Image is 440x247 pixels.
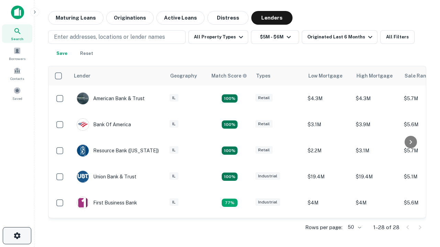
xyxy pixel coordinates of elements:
[211,72,246,80] h6: Match Score
[252,66,304,85] th: Types
[77,197,89,209] img: picture
[166,66,207,85] th: Geography
[77,92,145,105] div: American Bank & Trust
[373,223,399,232] p: 1–28 of 28
[352,164,400,190] td: $19.4M
[356,72,393,80] div: High Mortgage
[352,216,400,242] td: $4.2M
[251,30,299,44] button: $5M - $6M
[256,72,271,80] div: Types
[12,96,22,101] span: Saved
[207,66,252,85] th: Capitalize uses an advanced AI algorithm to match your search with the best lender. The match sco...
[169,146,178,154] div: IL
[76,47,98,60] button: Reset
[255,146,273,154] div: Retail
[77,144,159,157] div: Resource Bank ([US_STATE])
[74,72,90,80] div: Lender
[77,145,89,156] img: picture
[222,94,238,103] div: Matching Properties: 7, hasApolloMatch: undefined
[169,94,178,102] div: IL
[48,11,103,25] button: Maturing Loans
[169,120,178,128] div: IL
[77,171,89,183] img: picture
[9,56,25,61] span: Borrowers
[255,172,280,180] div: Industrial
[304,85,352,111] td: $4.3M
[77,170,136,183] div: Union Bank & Trust
[304,138,352,164] td: $2.2M
[255,94,273,102] div: Retail
[251,11,293,25] button: Lenders
[305,223,342,232] p: Rows per page:
[77,93,89,104] img: picture
[302,30,377,44] button: Originated Last 6 Months
[304,164,352,190] td: $19.4M
[11,5,24,19] img: capitalize-icon.png
[169,172,178,180] div: IL
[380,30,415,44] button: All Filters
[77,197,137,209] div: First Business Bank
[188,30,248,44] button: All Property Types
[2,84,32,103] a: Saved
[222,120,238,129] div: Matching Properties: 4, hasApolloMatch: undefined
[2,64,32,83] a: Contacts
[2,44,32,63] a: Borrowers
[10,76,24,81] span: Contacts
[77,118,131,131] div: Bank Of America
[211,72,247,80] div: Capitalize uses an advanced AI algorithm to match your search with the best lender. The match sco...
[255,120,273,128] div: Retail
[406,192,440,225] iframe: Chat Widget
[307,33,374,41] div: Originated Last 6 Months
[304,216,352,242] td: $3.9M
[54,33,165,41] p: Enter addresses, locations or lender names
[51,47,73,60] button: Save your search to get updates of matches that match your search criteria.
[345,222,362,232] div: 50
[77,119,89,130] img: picture
[255,198,280,206] div: Industrial
[156,11,205,25] button: Active Loans
[304,111,352,138] td: $3.1M
[70,66,166,85] th: Lender
[207,11,249,25] button: Distress
[352,138,400,164] td: $3.1M
[169,198,178,206] div: IL
[11,36,23,42] span: Search
[222,199,238,207] div: Matching Properties: 3, hasApolloMatch: undefined
[352,66,400,85] th: High Mortgage
[304,190,352,216] td: $4M
[304,66,352,85] th: Low Mortgage
[308,72,342,80] div: Low Mortgage
[170,72,197,80] div: Geography
[2,24,32,43] a: Search
[106,11,154,25] button: Originations
[48,30,186,44] button: Enter addresses, locations or lender names
[222,173,238,181] div: Matching Properties: 4, hasApolloMatch: undefined
[352,190,400,216] td: $4M
[352,111,400,138] td: $3.9M
[352,85,400,111] td: $4.3M
[222,146,238,155] div: Matching Properties: 4, hasApolloMatch: undefined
